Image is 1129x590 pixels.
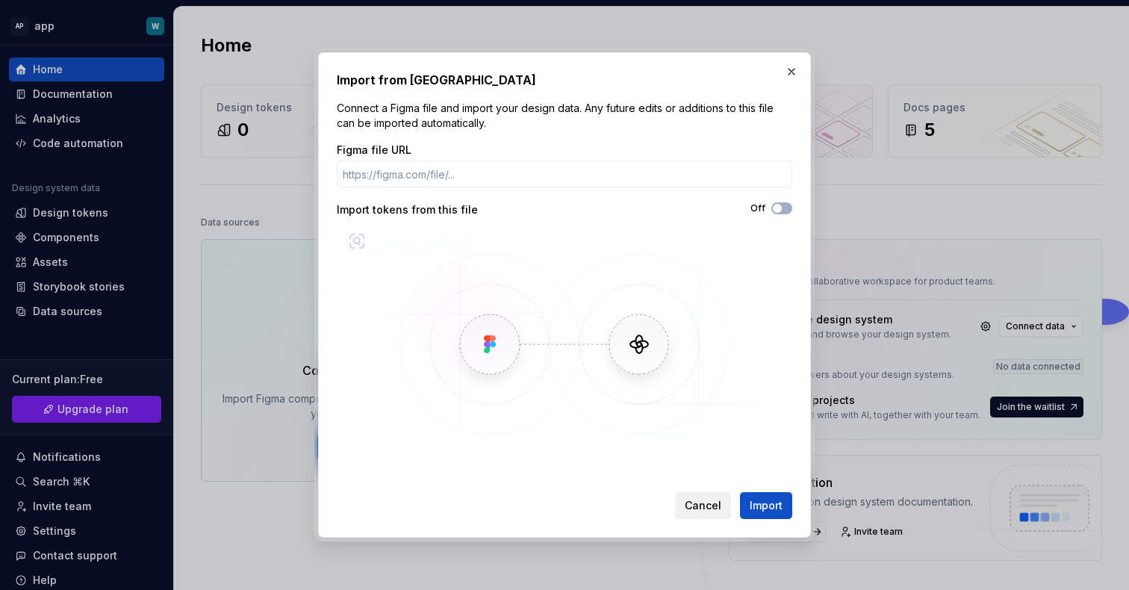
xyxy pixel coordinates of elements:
[337,143,411,158] label: Figma file URL
[675,492,731,519] button: Cancel
[364,234,474,249] span: Compare same products
[337,71,792,89] h2: Import from [GEOGRAPHIC_DATA]
[750,498,783,513] span: Import
[685,498,721,513] span: Cancel
[474,234,479,241] img: Sc04c7ecdac3c49e6a1b19c987a4e3931O.png
[337,202,564,217] div: Import tokens from this file
[750,202,765,214] label: Off
[337,161,792,187] input: https://figma.com/file/...
[337,101,792,131] p: Connect a Figma file and import your design data. Any future edits or additions to this file can ...
[740,492,792,519] button: Import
